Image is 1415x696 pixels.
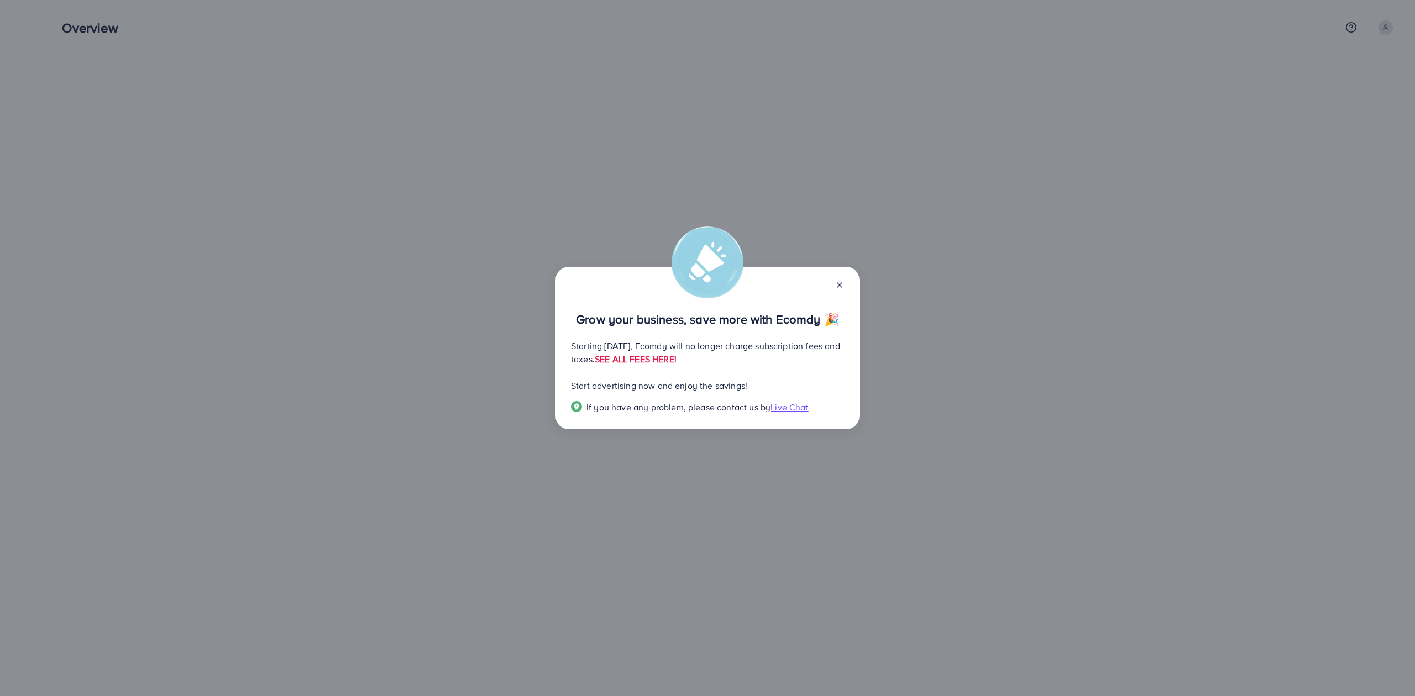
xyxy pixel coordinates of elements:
img: alert [672,226,743,298]
span: If you have any problem, please contact us by [586,401,771,413]
img: Popup guide [571,401,582,412]
p: Starting [DATE], Ecomdy will no longer charge subscription fees and taxes. [571,339,844,366]
p: Start advertising now and enjoy the savings! [571,379,844,392]
a: SEE ALL FEES HERE! [595,353,677,365]
span: Live Chat [771,401,808,413]
p: Grow your business, save more with Ecomdy 🎉 [571,313,844,326]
